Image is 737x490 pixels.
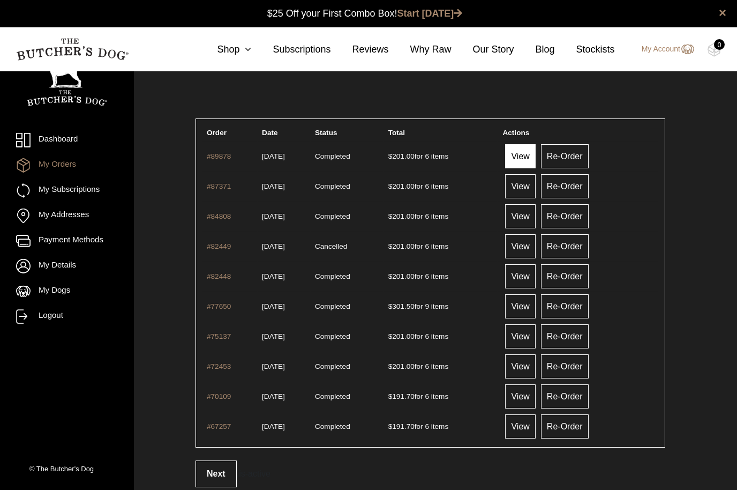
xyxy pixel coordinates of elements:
[207,272,231,280] a: #82448
[311,412,383,441] td: Completed
[388,152,393,160] span: $
[505,264,535,288] a: View
[388,212,393,220] span: $
[262,422,285,430] time: [DATE]
[388,422,393,430] span: $
[541,384,589,409] a: Re-Order
[388,392,393,400] span: $
[384,292,498,321] td: for 9 items
[16,259,118,273] a: My Details
[311,232,383,261] td: Cancelled
[311,352,383,381] td: Completed
[207,242,231,250] a: #82449
[389,42,452,57] a: Why Raw
[384,322,498,351] td: for 6 items
[195,461,665,487] div: .is-active
[207,362,231,370] a: #72453
[384,202,498,231] td: for 6 items
[388,242,415,250] span: 201.00
[16,158,118,173] a: My Orders
[541,264,589,288] a: Re-Order
[388,302,415,310] span: 301.50
[388,362,393,370] span: $
[505,204,535,228] a: View
[505,414,535,439] a: View
[505,294,535,318] a: View
[27,55,107,106] img: TBD_Portrait_Logo_White.png
[505,234,535,258] a: View
[388,212,415,220] span: 201.00
[195,42,251,57] a: Shop
[555,42,615,57] a: Stockists
[251,42,330,57] a: Subscriptions
[388,182,393,190] span: $
[541,324,589,348] a: Re-Order
[388,302,393,310] span: $
[16,133,118,147] a: Dashboard
[262,182,285,190] time: [DATE]
[714,39,725,50] div: 0
[207,152,231,160] a: #89878
[388,272,393,280] span: $
[384,172,498,201] td: for 6 items
[207,182,231,190] a: #87371
[16,284,118,299] a: My Dogs
[207,302,231,310] a: #77650
[262,152,285,160] time: [DATE]
[505,354,535,378] a: View
[384,232,498,261] td: for 6 items
[262,392,285,400] time: [DATE]
[388,422,415,430] span: 191.70
[384,382,498,411] td: for 6 items
[16,209,118,223] a: My Addresses
[388,332,415,340] span: 201.00
[207,422,231,430] a: #67257
[388,242,393,250] span: $
[195,461,237,487] a: Next
[16,234,118,248] a: Payment Methods
[311,202,383,231] td: Completed
[505,174,535,198] a: View
[311,322,383,351] td: Completed
[330,42,388,57] a: Reviews
[388,362,415,370] span: 201.00
[311,292,383,321] td: Completed
[505,324,535,348] a: View
[262,272,285,280] time: [DATE]
[262,302,285,310] time: [DATE]
[388,182,415,190] span: 201.00
[207,392,231,400] a: #70109
[311,382,383,411] td: Completed
[388,152,415,160] span: 201.00
[315,129,337,137] span: Status
[384,142,498,170] td: for 6 items
[388,392,415,400] span: 191.70
[541,414,589,439] a: Re-Order
[631,43,694,56] a: My Account
[262,212,285,220] time: [DATE]
[505,144,535,168] a: View
[311,172,383,201] td: Completed
[541,144,589,168] a: Re-Order
[719,6,726,19] a: close
[541,174,589,198] a: Re-Order
[16,183,118,198] a: My Subscriptions
[502,129,529,137] span: Actions
[541,294,589,318] a: Re-Order
[207,332,231,340] a: #75137
[262,242,285,250] time: [DATE]
[262,129,277,137] span: Date
[384,412,498,441] td: for 6 items
[16,309,118,324] a: Logout
[311,142,383,170] td: Completed
[388,129,405,137] span: Total
[541,204,589,228] a: Re-Order
[708,43,721,57] img: TBD_Cart-Empty.png
[384,262,498,291] td: for 6 items
[541,354,589,378] a: Re-Order
[397,8,463,19] a: Start [DATE]
[541,234,589,258] a: Re-Order
[262,332,285,340] time: [DATE]
[514,42,555,57] a: Blog
[262,362,285,370] time: [DATE]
